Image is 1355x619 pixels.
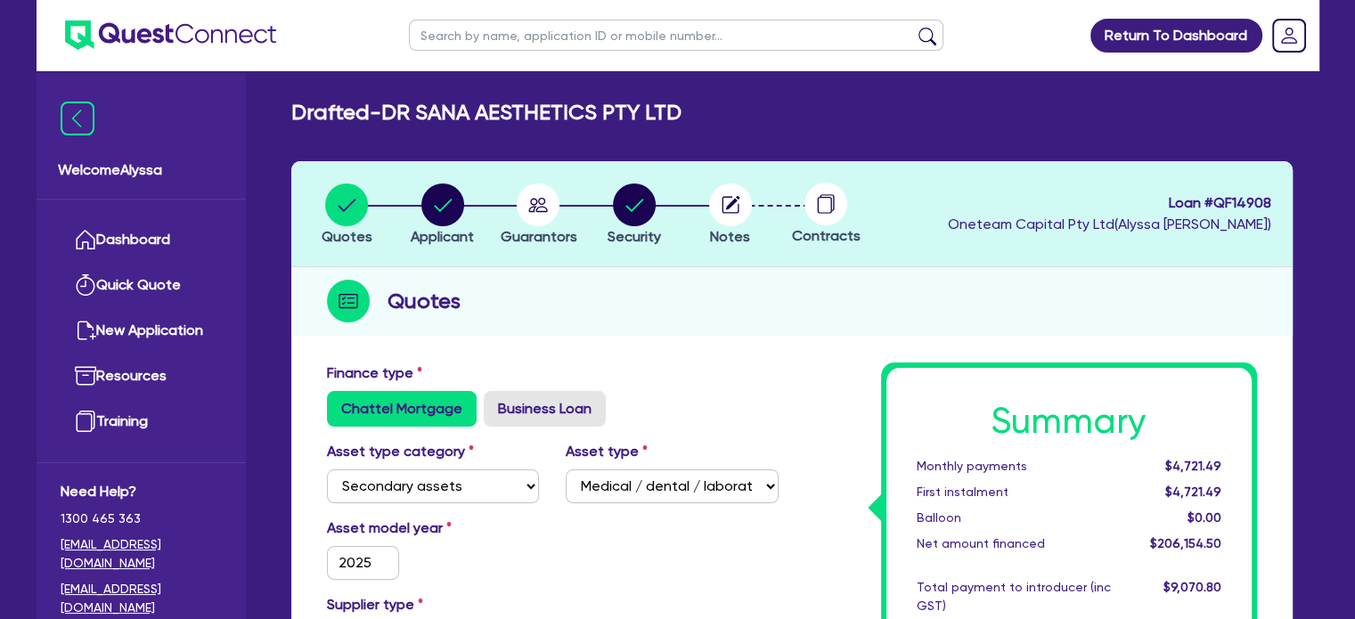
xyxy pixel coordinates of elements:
[903,457,1124,476] div: Monthly payments
[1149,536,1220,550] span: $206,154.50
[61,399,222,444] a: Training
[75,411,96,432] img: training
[500,228,576,245] span: Guarantors
[1164,459,1220,473] span: $4,721.49
[314,517,553,539] label: Asset model year
[710,228,750,245] span: Notes
[410,183,475,248] button: Applicant
[607,183,662,248] button: Security
[948,216,1271,232] span: Oneteam Capital Pty Ltd ( Alyssa [PERSON_NAME] )
[61,481,222,502] span: Need Help?
[903,509,1124,527] div: Balloon
[499,183,577,248] button: Guarantors
[291,100,682,126] h2: Drafted - DR SANA AESTHETICS PTY LTD
[58,159,224,181] span: Welcome Alyssa
[903,578,1124,615] div: Total payment to introducer (inc GST)
[321,183,373,248] button: Quotes
[917,400,1221,443] h1: Summary
[948,192,1271,214] span: Loan # QF14908
[327,280,370,322] img: step-icon
[327,441,474,462] label: Asset type category
[75,320,96,341] img: new-application
[409,20,943,51] input: Search by name, application ID or mobile number...
[327,362,422,384] label: Finance type
[61,263,222,308] a: Quick Quote
[1090,19,1262,53] a: Return To Dashboard
[65,20,276,50] img: quest-connect-logo-blue
[61,308,222,354] a: New Application
[792,227,861,244] span: Contracts
[61,535,222,573] a: [EMAIL_ADDRESS][DOMAIN_NAME]
[608,228,661,245] span: Security
[388,285,461,317] h2: Quotes
[484,391,606,427] label: Business Loan
[1164,485,1220,499] span: $4,721.49
[61,217,222,263] a: Dashboard
[1266,12,1312,59] a: Dropdown toggle
[903,483,1124,501] div: First instalment
[411,228,474,245] span: Applicant
[61,580,222,617] a: [EMAIL_ADDRESS][DOMAIN_NAME]
[75,274,96,296] img: quick-quote
[566,441,648,462] label: Asset type
[1187,510,1220,525] span: $0.00
[61,102,94,135] img: icon-menu-close
[75,365,96,387] img: resources
[327,391,477,427] label: Chattel Mortgage
[903,534,1124,553] div: Net amount financed
[1163,580,1220,594] span: $9,070.80
[322,228,372,245] span: Quotes
[327,594,423,615] label: Supplier type
[61,354,222,399] a: Resources
[708,183,753,248] button: Notes
[61,509,222,528] span: 1300 465 363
